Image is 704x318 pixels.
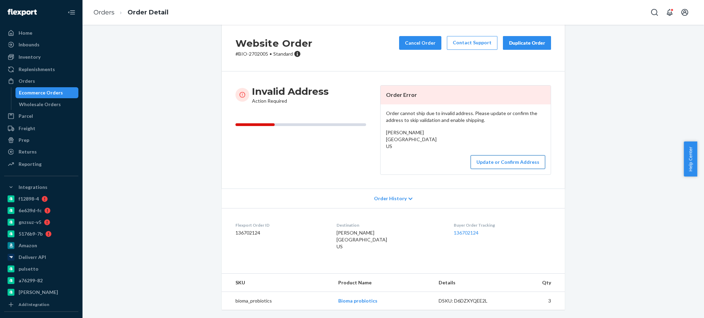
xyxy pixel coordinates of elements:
[19,161,42,168] div: Reporting
[508,292,565,310] td: 3
[381,86,551,104] header: Order Error
[503,36,551,50] button: Duplicate Order
[4,27,78,38] a: Home
[509,39,545,46] div: Duplicate Order
[19,125,35,132] div: Freight
[19,89,63,96] div: Ecommerce Orders
[454,222,551,228] dt: Buyer Order Tracking
[4,205,78,216] a: 6e639d-fc
[663,5,676,19] button: Open notifications
[222,274,333,292] th: SKU
[4,182,78,193] button: Integrations
[508,274,565,292] th: Qty
[439,297,503,304] div: DSKU: D6DZXYQEE2L
[273,51,293,57] span: Standard
[235,50,312,57] p: # BIO-2702005
[93,9,114,16] a: Orders
[19,302,49,307] div: Add Integration
[19,137,29,144] div: Prep
[471,155,545,169] button: Update or Confirm Address
[433,274,509,292] th: Details
[269,51,272,57] span: •
[4,240,78,251] a: Amazon
[386,129,437,149] span: [PERSON_NAME] [GEOGRAPHIC_DATA] US
[235,222,326,228] dt: Flexport Order ID
[4,287,78,298] a: [PERSON_NAME]
[19,54,41,60] div: Inventory
[19,101,61,108] div: Wholesale Orders
[337,230,387,249] span: [PERSON_NAME] [GEOGRAPHIC_DATA] US
[4,146,78,157] a: Returns
[19,219,41,226] div: gnzsuz-v5
[128,9,168,16] a: Order Detail
[374,195,407,202] span: Order History
[4,52,78,63] a: Inventory
[4,76,78,87] a: Orders
[399,36,441,50] button: Cancel Order
[4,228,78,239] a: 5176b9-7b
[252,85,329,98] h3: Invalid Address
[648,5,661,19] button: Open Search Box
[19,277,43,284] div: a76299-82
[454,230,478,236] a: 136702124
[19,254,46,261] div: Deliverr API
[4,217,78,228] a: gnzsuz-v5
[678,5,692,19] button: Open account menu
[19,230,43,237] div: 5176b9-7b
[4,111,78,122] a: Parcel
[4,275,78,286] a: a76299-82
[4,263,78,274] a: pulsetto
[8,9,37,16] img: Flexport logo
[19,66,55,73] div: Replenishments
[235,229,326,236] dd: 136702124
[4,64,78,75] a: Replenishments
[252,85,329,104] div: Action Required
[447,36,497,50] a: Contact Support
[684,141,697,177] button: Help Center
[19,195,39,202] div: f12898-4
[338,298,377,304] a: Bioma probiotics
[4,252,78,263] a: Deliverr API
[65,5,78,19] button: Close Navigation
[333,274,433,292] th: Product Name
[88,2,174,23] ol: breadcrumbs
[4,39,78,50] a: Inbounds
[19,289,58,296] div: [PERSON_NAME]
[19,30,32,36] div: Home
[235,36,312,50] h2: Website Order
[222,292,333,310] td: bioma_probiotics
[19,184,47,191] div: Integrations
[19,78,35,84] div: Orders
[19,265,38,272] div: pulsetto
[386,110,545,124] p: Order cannot ship due to invalid address. Please update or confirm the address to skip validation...
[19,148,37,155] div: Returns
[4,135,78,146] a: Prep
[4,159,78,170] a: Reporting
[19,207,42,214] div: 6e639d-fc
[337,222,443,228] dt: Destination
[4,123,78,134] a: Freight
[4,300,78,309] a: Add Integration
[19,41,40,48] div: Inbounds
[15,87,79,98] a: Ecommerce Orders
[19,242,37,249] div: Amazon
[15,99,79,110] a: Wholesale Orders
[4,193,78,204] a: f12898-4
[19,113,33,120] div: Parcel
